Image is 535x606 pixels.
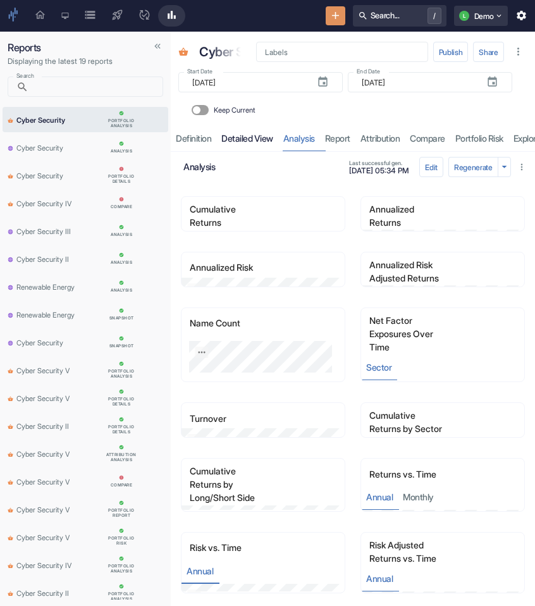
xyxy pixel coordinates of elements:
[16,419,69,432] p: Cyber Security II
[54,5,77,27] a: Research
[8,586,14,599] span: Basket
[3,580,168,605] a: Cyber Security II
[369,467,456,481] p: Returns vs. Time
[111,288,132,293] div: analysis
[419,157,443,177] button: config
[105,397,138,407] div: Portfolio Details
[138,9,151,23] span: Publish
[16,336,63,349] p: Cyber Security
[188,283,201,295] a: Export; Press ENTER to open
[278,125,320,151] a: analysis
[105,564,138,574] div: Portfolio Analysis
[111,204,133,209] div: compare
[8,336,14,349] span: Universe
[369,314,467,354] p: Net Factor Exposures Over Time
[405,125,450,151] a: compare
[214,105,255,116] span: Keep Current
[459,11,469,21] div: L
[105,424,138,435] div: Portfolio Details
[353,5,446,27] button: Search.../
[3,441,168,466] a: Cyber Security V
[361,484,524,510] div: Return Horizon Tabs
[8,392,14,404] span: Basket
[16,71,34,80] label: Search
[3,163,168,188] a: Cyber Security
[109,316,134,321] div: snapshot
[216,125,278,151] a: detailed view
[8,280,14,293] span: Universe
[349,167,409,175] span: [DATE] 05:34 PM
[320,125,355,151] a: report
[369,538,467,565] p: Risk Adjusted Returns vs. Time
[16,141,63,154] p: Cyber Security
[190,316,260,330] p: Name Count
[176,133,211,144] div: Definition
[16,364,70,376] p: Cyber Security V
[111,483,133,488] div: compare
[3,274,168,299] a: Renewable Energy
[77,5,104,27] a: Data Sources
[61,11,69,22] span: Research
[369,409,467,435] p: Cumulative Returns by Sector
[171,125,535,151] div: resource tabs
[3,107,168,132] a: Cyber Security
[8,308,14,321] span: Universe
[195,347,209,358] a: Export; Press ENTER to open
[178,47,188,59] span: Basket
[3,302,168,327] a: Renewable Energy
[190,464,287,504] p: Cumulative Returns by Long/Short Side
[3,524,168,550] a: Cyber Security V
[111,149,132,154] div: analysis
[181,558,218,584] button: Annual
[16,503,70,516] p: Cyber Security V
[3,469,168,494] a: Cyber Security V
[190,261,273,274] p: Annualized Risk
[8,531,14,543] span: Basket
[361,566,524,591] div: Return Horizon Tabs
[326,6,345,26] button: New Resource
[16,252,69,265] p: Cyber Security II
[361,566,398,591] button: Annual
[105,536,138,546] div: Portfolio Risk
[16,531,70,543] p: Cyber Security V
[369,202,467,229] p: Annualized Returns
[188,510,201,522] a: Export; Press ENTER to open
[3,190,168,216] a: Cyber Security IV
[158,5,185,27] a: Recent Reports
[8,56,113,66] span: Displaying the latest 19 reports
[166,9,178,23] span: Recent Reports
[8,197,14,209] span: Basket
[27,5,54,27] a: Dashboard
[105,174,138,184] div: Portfolio Details
[8,225,14,237] span: Universe
[190,412,246,425] p: Turnover
[361,354,397,380] button: Sector
[433,42,469,62] button: Publish
[105,508,138,518] div: Portfolio Report
[362,72,476,92] input: yyyy-mm-dd
[84,9,96,23] span: Data Sources
[111,9,123,23] span: Production
[357,67,380,75] label: End Date
[3,413,168,438] a: Cyber Security II
[8,42,163,54] h6: Reports
[105,369,138,379] div: Portfolio Analysis
[8,447,14,460] span: Basket
[183,161,341,172] h6: Analysis
[3,385,168,411] a: Cyber Security V
[190,541,261,554] p: Risk vs. Time
[111,232,132,237] div: analysis
[16,475,70,488] p: Cyber Security V
[349,160,409,166] span: Last successful gen.
[8,113,14,126] span: Basket
[8,419,14,432] span: Basket
[8,475,14,488] span: Basket
[196,39,285,65] div: Cyber Security
[8,252,14,265] span: Universe
[3,135,168,160] a: Cyber Security
[16,559,71,571] p: Cyber Security IV
[192,72,307,92] input: yyyy-mm-dd
[355,125,405,151] a: attribution
[450,125,508,151] a: Portfolio Risk
[3,497,168,522] a: Cyber Security V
